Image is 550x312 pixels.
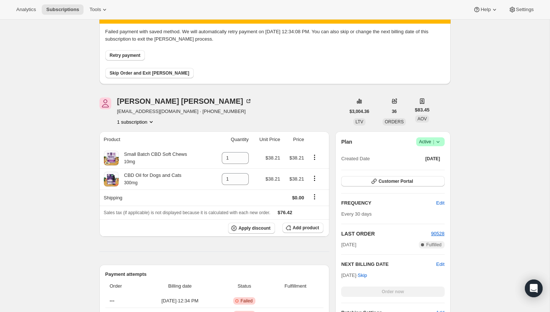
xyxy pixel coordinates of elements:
[105,50,145,61] button: Retry payment
[16,7,36,13] span: Analytics
[119,172,181,186] div: CBD Oil for Dogs and Cats
[350,109,369,114] span: $3,004.36
[89,7,101,13] span: Tools
[425,156,440,162] span: [DATE]
[143,297,217,305] span: [DATE] · 12:34 PM
[436,199,444,207] span: Edit
[504,4,538,15] button: Settings
[345,106,374,117] button: $3,004.36
[415,106,430,114] span: $83.45
[117,108,252,115] span: [EMAIL_ADDRESS][DOMAIN_NAME] · [PHONE_NUMBER]
[265,176,280,182] span: $38.21
[469,4,502,15] button: Help
[417,116,427,121] span: AOV
[124,159,135,164] small: 10mg
[117,118,155,126] button: Product actions
[238,225,271,231] span: Apply discount
[228,223,275,234] button: Apply discount
[272,282,319,290] span: Fulfillment
[433,139,434,145] span: |
[516,7,534,13] span: Settings
[105,28,445,43] p: Failed payment with saved method. We will automatically retry payment on [DATE] 12:34:08 PM. You ...
[143,282,217,290] span: Billing date
[241,298,253,304] span: Failed
[105,278,141,294] th: Order
[341,155,370,162] span: Created Date
[341,261,436,268] h2: NEXT BILLING DATE
[212,131,251,148] th: Quantity
[293,225,319,231] span: Add product
[104,151,119,165] img: product img
[341,272,367,278] span: [DATE] ·
[12,4,40,15] button: Analytics
[104,172,119,186] img: product img
[426,242,441,248] span: Fulfilled
[292,195,304,200] span: $0.00
[419,138,442,145] span: Active
[341,199,436,207] h2: FREQUENCY
[282,131,306,148] th: Price
[289,176,304,182] span: $38.21
[309,174,320,182] button: Product actions
[99,97,111,109] span: Tami Foster
[387,106,401,117] button: 36
[358,272,367,279] span: Skip
[251,131,282,148] th: Unit Price
[436,261,444,268] button: Edit
[110,70,189,76] span: Skip Order and Exit [PERSON_NAME]
[481,7,490,13] span: Help
[525,280,543,297] div: Open Intercom Messenger
[221,282,268,290] span: Status
[431,230,444,237] button: 90528
[278,210,292,215] span: $76.42
[431,231,444,236] a: 90528
[392,109,397,114] span: 36
[341,176,444,186] button: Customer Portal
[421,154,445,164] button: [DATE]
[42,4,84,15] button: Subscriptions
[46,7,79,13] span: Subscriptions
[356,119,363,124] span: LTV
[105,271,324,278] h2: Payment attempts
[385,119,404,124] span: ORDERS
[341,241,356,248] span: [DATE]
[378,178,413,184] span: Customer Portal
[309,153,320,161] button: Product actions
[309,193,320,201] button: Shipping actions
[105,68,194,78] button: Skip Order and Exit [PERSON_NAME]
[432,197,449,209] button: Edit
[353,270,371,281] button: Skip
[341,211,371,217] span: Every 30 days
[117,97,252,105] div: [PERSON_NAME] [PERSON_NAME]
[110,298,115,304] span: ---
[341,230,431,237] h2: LAST ORDER
[99,189,212,206] th: Shipping
[104,210,271,215] span: Sales tax (if applicable) is not displayed because it is calculated with each new order.
[341,138,352,145] h2: Plan
[282,223,323,233] button: Add product
[289,155,304,161] span: $38.21
[85,4,113,15] button: Tools
[99,131,212,148] th: Product
[124,180,138,185] small: 300mg
[119,151,187,165] div: Small Batch CBD Soft Chews
[265,155,280,161] span: $38.21
[110,52,140,58] span: Retry payment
